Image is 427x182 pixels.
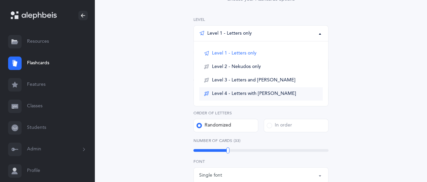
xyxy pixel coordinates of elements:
[199,172,222,179] div: Single font
[193,158,328,165] label: Font
[193,138,328,144] label: Number of Cards (33)
[267,122,292,129] div: In order
[212,64,261,70] span: Level 2 - Nekudos only
[212,77,295,83] span: Level 3 - Letters and [PERSON_NAME]
[193,25,328,41] button: Level 1 - Letters only
[199,29,252,37] div: Level 1 - Letters only
[193,16,328,23] label: Level
[212,91,296,97] span: Level 4 - Letters with [PERSON_NAME]
[196,122,231,129] div: Randomized
[193,110,328,116] label: Order of letters
[212,50,257,57] span: Level 1 - Letters only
